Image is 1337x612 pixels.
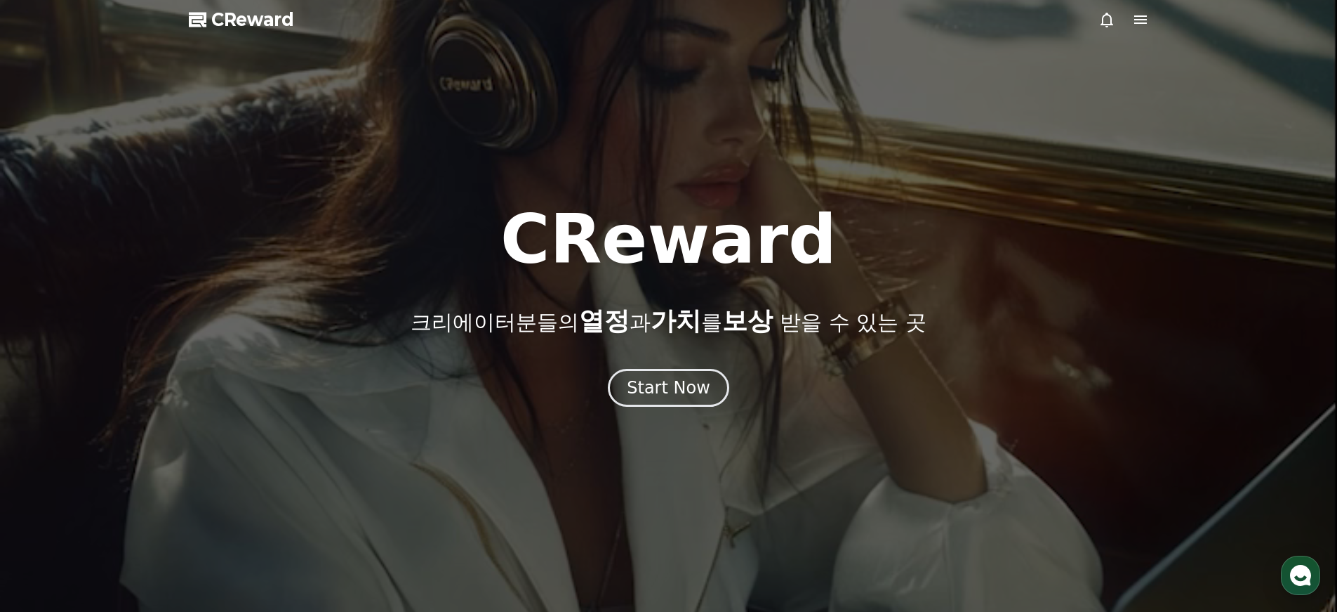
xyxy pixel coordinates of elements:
[627,377,710,399] div: Start Now
[411,307,926,335] p: 크리에이터분들의 과 를 받을 수 있는 곳
[651,306,701,335] span: 가치
[189,8,294,31] a: CReward
[579,306,630,335] span: 열정
[722,306,773,335] span: 보상
[211,8,294,31] span: CReward
[500,206,837,273] h1: CReward
[608,369,729,407] button: Start Now
[608,383,729,396] a: Start Now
